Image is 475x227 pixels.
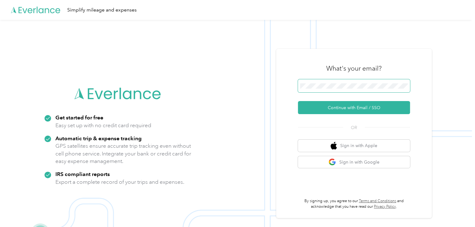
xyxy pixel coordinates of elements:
[298,198,410,209] p: By signing up, you agree to our and acknowledge that you have read our .
[298,140,410,152] button: apple logoSign in with Apple
[374,204,396,209] a: Privacy Policy
[298,156,410,168] button: google logoSign in with Google
[326,64,382,73] h3: What's your email?
[331,142,337,150] img: apple logo
[298,101,410,114] button: Continue with Email / SSO
[343,124,365,131] span: OR
[55,142,191,165] p: GPS satellites ensure accurate trip tracking even without cell phone service. Integrate your bank...
[328,158,336,166] img: google logo
[67,6,137,14] div: Simplify mileage and expenses
[55,178,184,186] p: Export a complete record of your trips and expenses.
[55,171,110,177] strong: IRS compliant reports
[55,122,151,129] p: Easy set up with no credit card required
[359,199,396,203] a: Terms and Conditions
[55,114,103,121] strong: Get started for free
[55,135,142,141] strong: Automatic trip & expense tracking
